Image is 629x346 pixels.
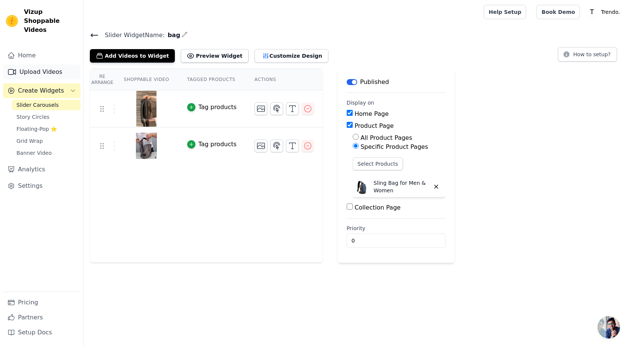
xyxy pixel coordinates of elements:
[537,5,580,19] a: Book Demo
[178,69,246,90] th: Tagged Products
[347,225,446,232] label: Priority
[136,128,157,164] img: vizup-images-8d6c.png
[16,137,43,145] span: Grid Wrap
[586,5,623,19] button: T Trendo.
[187,103,237,112] button: Tag products
[355,110,389,117] label: Home Page
[360,78,389,87] p: Published
[356,179,371,194] img: Sling Bag for Men & Women
[374,179,430,194] p: Sling Bag for Men & Women
[99,31,165,40] span: Slider Widget Name:
[182,30,188,40] div: Edit Name
[90,49,175,63] button: Add Videos to Widget
[3,162,80,177] a: Analytics
[198,140,237,149] div: Tag products
[3,295,80,310] a: Pricing
[361,134,412,141] label: All Product Pages
[16,101,59,109] span: Slider Carousels
[484,5,526,19] a: Help Setup
[6,15,18,27] img: Vizup
[3,325,80,340] a: Setup Docs
[165,31,180,40] span: bag
[3,310,80,325] a: Partners
[12,100,80,110] a: Slider Carousels
[598,316,620,339] div: Open chat
[12,148,80,158] a: Banner Video
[136,91,157,127] img: vizup-images-36b3.png
[90,69,115,90] th: Re Arrange
[246,69,323,90] th: Actions
[3,178,80,193] a: Settings
[255,102,267,115] button: Change Thumbnail
[590,8,594,16] text: T
[181,49,248,63] button: Preview Widget
[198,103,237,112] div: Tag products
[361,143,428,150] label: Specific Product Pages
[12,136,80,146] a: Grid Wrap
[24,7,78,34] span: Vizup Shoppable Videos
[558,47,617,61] button: How to setup?
[353,157,403,170] button: Select Products
[12,112,80,122] a: Story Circles
[255,49,328,63] button: Customize Design
[3,48,80,63] a: Home
[355,204,401,211] label: Collection Page
[430,180,443,193] button: Delete widget
[187,140,237,149] button: Tag products
[3,83,80,98] button: Create Widgets
[12,124,80,134] a: Floating-Pop ⭐
[558,52,617,60] a: How to setup?
[347,99,374,106] legend: Display on
[16,113,49,121] span: Story Circles
[255,139,267,152] button: Change Thumbnail
[16,125,57,133] span: Floating-Pop ⭐
[3,64,80,79] a: Upload Videos
[115,69,178,90] th: Shoppable Video
[18,86,64,95] span: Create Widgets
[355,122,394,129] label: Product Page
[16,149,52,157] span: Banner Video
[598,5,623,19] p: Trendo.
